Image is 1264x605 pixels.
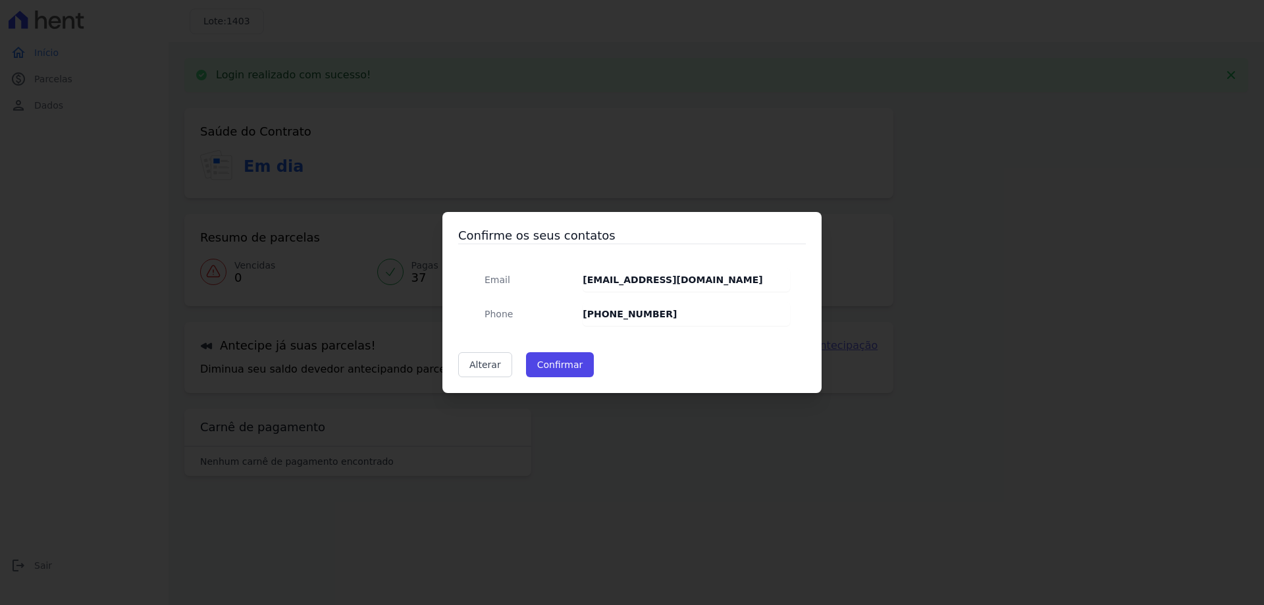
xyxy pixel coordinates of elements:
[485,275,510,285] span: translation missing: pt-BR.public.contracts.modal.confirmation.email
[485,309,513,319] span: translation missing: pt-BR.public.contracts.modal.confirmation.phone
[583,309,677,319] strong: [PHONE_NUMBER]
[458,352,512,377] a: Alterar
[583,275,762,285] strong: [EMAIL_ADDRESS][DOMAIN_NAME]
[526,352,594,377] button: Confirmar
[458,228,806,244] h3: Confirme os seus contatos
